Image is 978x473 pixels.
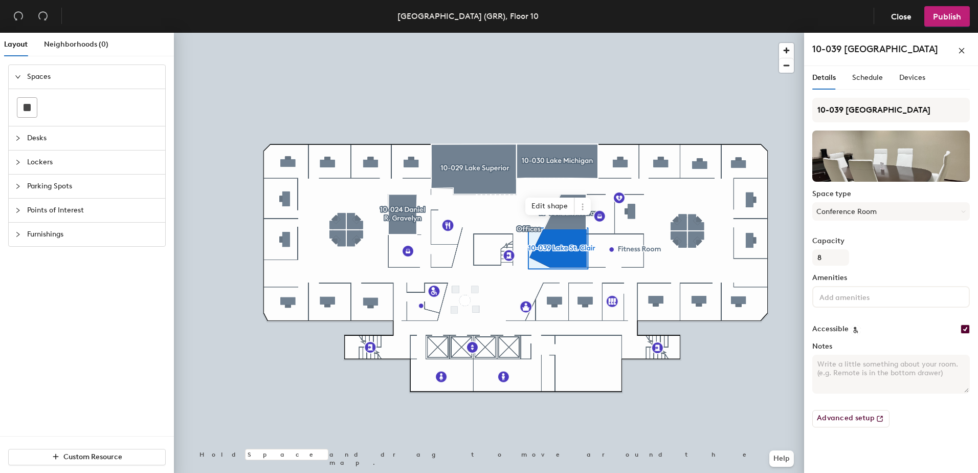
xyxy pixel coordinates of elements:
span: expanded [15,74,21,80]
button: Help [769,450,794,467]
label: Amenities [812,274,970,282]
span: Furnishings [27,223,159,246]
button: Close [882,6,920,27]
span: Publish [933,12,961,21]
button: Custom Resource [8,449,166,465]
span: collapsed [15,231,21,238]
span: Details [812,73,836,82]
button: Publish [924,6,970,27]
img: The space named 10-039 Lake St. Clair [812,131,970,182]
span: Parking Spots [27,175,159,198]
button: Conference Room [812,202,970,221]
label: Space type [812,190,970,198]
span: Lockers [27,150,159,174]
span: Edit shape [525,198,574,215]
span: Points of Interest [27,199,159,222]
label: Notes [812,342,970,351]
span: collapsed [15,159,21,165]
button: Advanced setup [812,410,890,427]
span: close [958,47,965,54]
label: Accessible [812,325,849,333]
span: Layout [4,40,28,49]
label: Capacity [812,237,970,245]
span: Spaces [27,65,159,89]
span: collapsed [15,135,21,141]
span: Custom Resource [63,453,122,461]
span: Neighborhoods (0) [44,40,108,49]
div: [GEOGRAPHIC_DATA] (GRR), Floor 10 [397,10,539,23]
button: Undo (⌘ + Z) [8,6,29,27]
span: Close [891,12,912,21]
h4: 10-039 [GEOGRAPHIC_DATA] [812,42,938,56]
span: Desks [27,126,159,150]
button: Redo (⌘ + ⇧ + Z) [33,6,53,27]
span: Devices [899,73,925,82]
span: undo [13,11,24,21]
span: collapsed [15,207,21,213]
span: collapsed [15,183,21,189]
span: Schedule [852,73,883,82]
input: Add amenities [817,290,909,303]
